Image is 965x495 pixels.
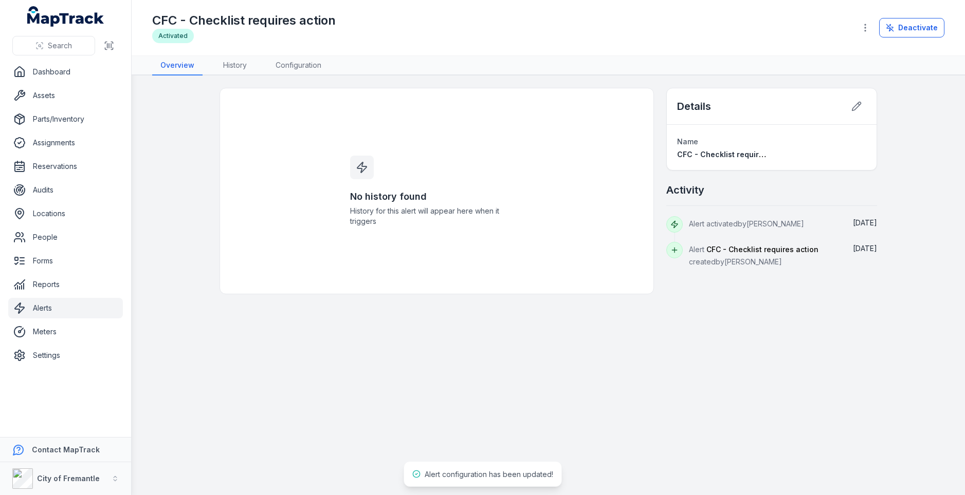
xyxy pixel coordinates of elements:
[48,41,72,51] span: Search
[677,137,698,146] span: Name
[8,345,123,366] a: Settings
[8,132,123,153] a: Assignments
[267,56,330,75] a: Configuration
[853,244,877,253] span: [DATE]
[8,156,123,177] a: Reservations
[879,18,944,37] button: Deactivate
[8,298,123,318] a: Alerts
[853,218,877,227] span: [DATE]
[8,274,123,295] a: Reports
[350,206,523,226] span: History for this alert will appear here when it triggers
[677,99,711,113] h2: Details
[689,245,818,266] span: Alert created by [PERSON_NAME]
[689,219,804,228] span: Alert activated by [PERSON_NAME]
[37,474,100,483] strong: City of Fremantle
[32,445,100,454] strong: Contact MapTrack
[152,56,203,75] a: Overview
[27,6,104,27] a: MapTrack
[706,245,818,254] span: CFC - Checklist requires action
[8,180,123,200] a: Audits
[853,244,877,253] time: 15/10/2025, 9:33:25 am
[350,189,523,204] h3: No history found
[666,183,704,197] h2: Activity
[152,29,194,43] div: Activated
[677,150,793,159] span: CFC - Checklist requires action
[8,321,123,342] a: Meters
[215,56,255,75] a: History
[8,227,123,247] a: People
[8,85,123,106] a: Assets
[8,251,123,271] a: Forms
[12,36,95,55] button: Search
[152,12,336,29] h1: CFC - Checklist requires action
[8,203,123,224] a: Locations
[8,62,123,82] a: Dashboard
[425,470,553,479] span: Alert configuration has been updated!
[853,218,877,227] time: 15/10/2025, 9:35:26 am
[8,109,123,129] a: Parts/Inventory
